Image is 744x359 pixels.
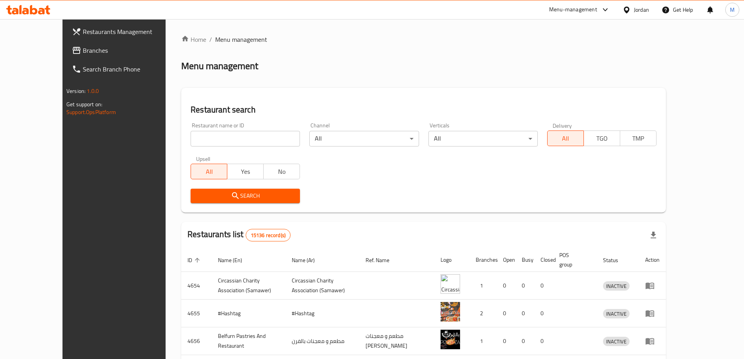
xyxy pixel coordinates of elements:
span: Status [603,255,628,265]
td: 2 [469,300,497,327]
a: Support.OpsPlatform [66,107,116,117]
h2: Menu management [181,60,258,72]
span: ID [187,255,202,265]
th: Open [497,248,516,272]
h2: Restaurant search [191,104,657,116]
div: Menu-management [549,5,597,14]
td: #Hashtag [285,300,359,327]
span: POS group [559,250,587,269]
span: Name (Ar) [292,255,325,265]
img: #Hashtag [441,302,460,321]
span: Yes [230,166,260,177]
span: INACTIVE [603,309,630,318]
div: Menu [645,336,660,346]
img: Belfurn Pastries And Restaurant [441,330,460,349]
td: 0 [497,327,516,355]
img: ​Circassian ​Charity ​Association​ (Samawer) [441,274,460,294]
span: No [267,166,297,177]
td: مطعم و معجنات [PERSON_NAME] [359,327,434,355]
span: All [551,133,581,144]
span: Name (En) [218,255,252,265]
span: TGO [587,133,617,144]
td: 0 [534,327,553,355]
label: Delivery [553,123,572,128]
span: Ref. Name [366,255,400,265]
div: Export file [644,226,663,245]
td: ​Circassian ​Charity ​Association​ (Samawer) [285,272,359,300]
span: Search Branch Phone [83,64,180,74]
td: #Hashtag [212,300,285,327]
td: 4654 [181,272,212,300]
div: Total records count [246,229,291,241]
a: Branches [66,41,187,60]
div: Menu [645,309,660,318]
td: ​Circassian ​Charity ​Association​ (Samawer) [212,272,285,300]
td: 0 [516,300,534,327]
span: Menu management [215,35,267,44]
a: Restaurants Management [66,22,187,41]
span: All [194,166,224,177]
button: All [191,164,227,179]
div: Jordan [634,5,649,14]
td: 0 [516,272,534,300]
div: All [428,131,538,146]
td: 4655 [181,300,212,327]
td: 4656 [181,327,212,355]
td: 1 [469,272,497,300]
button: Yes [227,164,264,179]
th: Busy [516,248,534,272]
th: Logo [434,248,469,272]
div: All [309,131,419,146]
td: 0 [534,272,553,300]
input: Search for restaurant name or ID.. [191,131,300,146]
span: Version: [66,86,86,96]
td: 1 [469,327,497,355]
span: INACTIVE [603,337,630,346]
nav: breadcrumb [181,35,666,44]
span: 1.0.0 [87,86,99,96]
td: 0 [497,300,516,327]
button: Search [191,189,300,203]
th: Closed [534,248,553,272]
span: INACTIVE [603,282,630,291]
span: Get support on: [66,99,102,109]
span: TMP [623,133,653,144]
td: 0 [516,327,534,355]
div: INACTIVE [603,281,630,291]
button: TGO [583,130,620,146]
span: Branches [83,46,180,55]
button: TMP [620,130,657,146]
th: Branches [469,248,497,272]
a: Home [181,35,206,44]
td: 0 [497,272,516,300]
td: Belfurn Pastries And Restaurant [212,327,285,355]
button: No [263,164,300,179]
h2: Restaurants list [187,229,291,241]
label: Upsell [196,156,211,161]
td: 0 [534,300,553,327]
li: / [209,35,212,44]
div: Menu [645,281,660,290]
span: M [730,5,735,14]
td: مطعم و معجنات بالفرن [285,327,359,355]
span: 15136 record(s) [246,232,290,239]
a: Search Branch Phone [66,60,187,79]
span: Search [197,191,294,201]
th: Action [639,248,666,272]
span: Restaurants Management [83,27,180,36]
button: All [547,130,584,146]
